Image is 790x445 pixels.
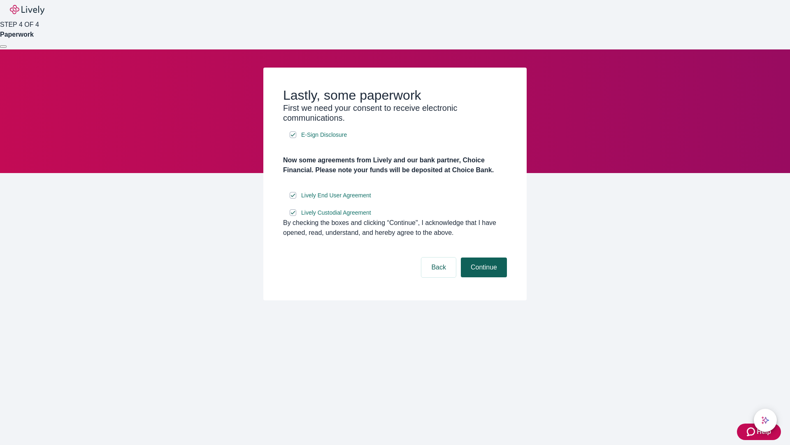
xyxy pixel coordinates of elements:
[300,208,373,218] a: e-sign disclosure document
[283,155,507,175] h4: Now some agreements from Lively and our bank partner, Choice Financial. Please note your funds wi...
[300,190,373,201] a: e-sign disclosure document
[461,258,507,277] button: Continue
[301,131,347,139] span: E-Sign Disclosure
[761,416,769,424] svg: Lively AI Assistant
[301,208,371,217] span: Lively Custodial Agreement
[300,130,349,140] a: e-sign disclosure document
[283,87,507,103] h2: Lastly, some paperwork
[10,5,44,15] img: Lively
[283,218,507,238] div: By checking the boxes and clicking “Continue", I acknowledge that I have opened, read, understand...
[283,103,507,123] h3: First we need your consent to receive electronic communications.
[421,258,456,277] button: Back
[737,424,781,440] button: Zendesk support iconHelp
[757,427,771,437] span: Help
[301,191,371,200] span: Lively End User Agreement
[747,427,757,437] svg: Zendesk support icon
[754,409,777,432] button: chat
